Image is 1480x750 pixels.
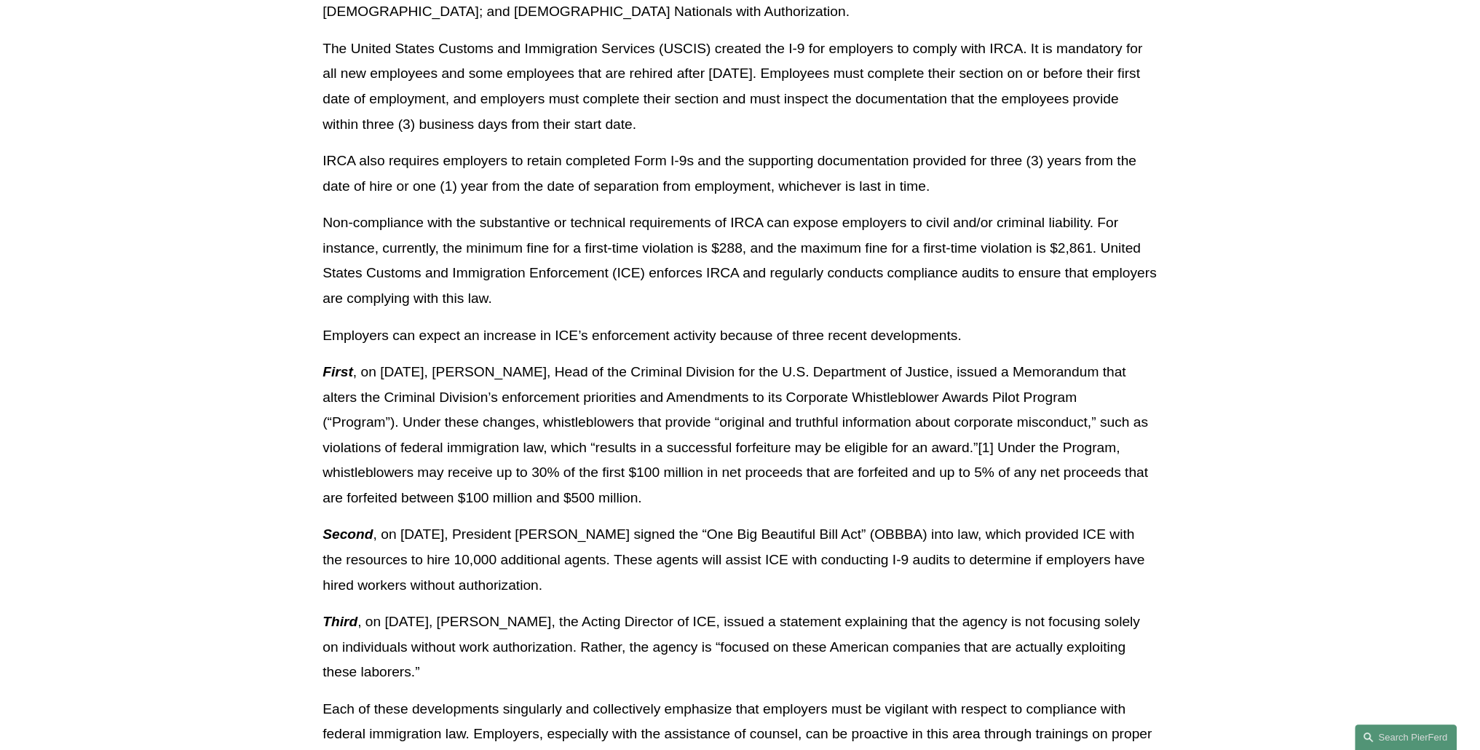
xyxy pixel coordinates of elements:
[322,36,1158,137] p: The United States Customs and Immigration Services (USCIS) created the I-9 for employers to compl...
[322,609,1158,685] p: , on [DATE], [PERSON_NAME], the Acting Director of ICE, issued a statement explaining that the ag...
[322,323,1158,349] p: Employers can expect an increase in ICE’s enforcement activity because of three recent developments.
[322,149,1158,199] p: IRCA also requires employers to retain completed Form I-9s and the supporting documentation provi...
[322,210,1158,311] p: Non-compliance with the substantive or technical requirements of IRCA can expose employers to civ...
[322,360,1158,510] p: , on [DATE], [PERSON_NAME], Head of the Criminal Division for the U.S. Department of Justice, iss...
[1355,725,1457,750] a: Search this site
[322,614,357,629] em: Third
[322,526,373,542] em: Second
[322,522,1158,598] p: , on [DATE], President [PERSON_NAME] signed the “One Big Beautiful Bill Act” (OBBBA) into law, wh...
[322,364,353,379] em: First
